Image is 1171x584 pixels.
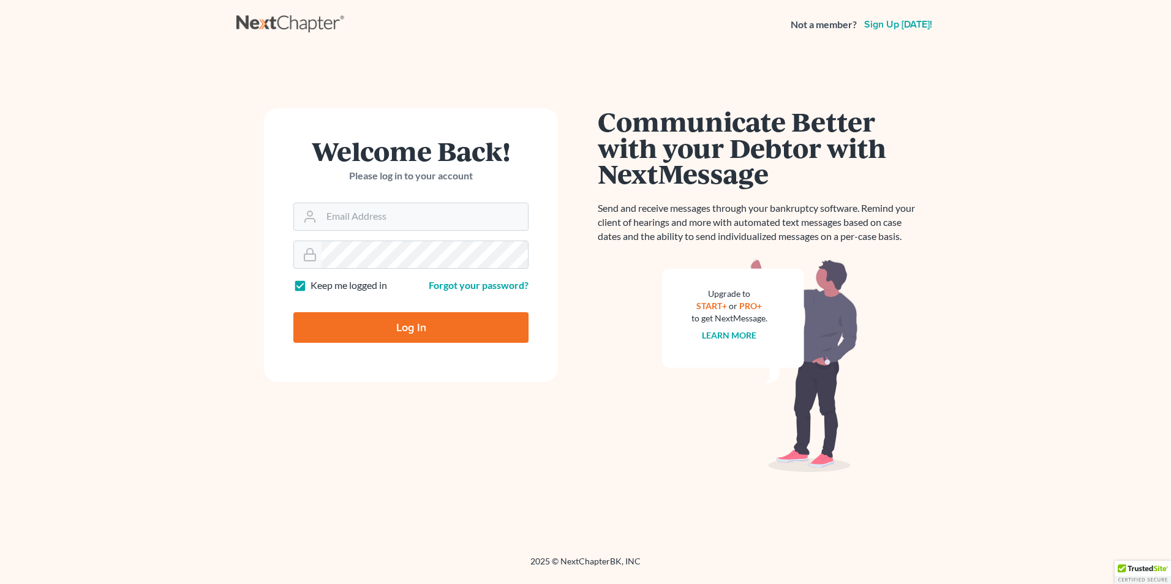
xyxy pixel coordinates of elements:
[311,279,387,293] label: Keep me logged in
[322,203,528,230] input: Email Address
[862,20,935,29] a: Sign up [DATE]!
[1115,561,1171,584] div: TrustedSite Certified
[236,555,935,577] div: 2025 © NextChapterBK, INC
[697,301,728,311] a: START+
[293,312,529,343] input: Log In
[702,330,757,340] a: Learn more
[598,108,922,187] h1: Communicate Better with your Debtor with NextMessage
[662,258,858,473] img: nextmessage_bg-59042aed3d76b12b5cd301f8e5b87938c9018125f34e5fa2b7a6b67550977c72.svg
[691,312,767,324] div: to get NextMessage.
[729,301,738,311] span: or
[293,169,529,183] p: Please log in to your account
[791,18,857,32] strong: Not a member?
[740,301,762,311] a: PRO+
[691,288,767,300] div: Upgrade to
[293,138,529,164] h1: Welcome Back!
[598,201,922,244] p: Send and receive messages through your bankruptcy software. Remind your client of hearings and mo...
[429,279,529,291] a: Forgot your password?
